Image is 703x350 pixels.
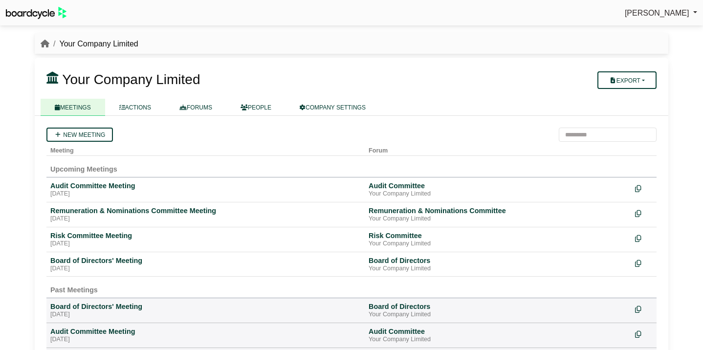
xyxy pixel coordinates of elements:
div: Audit Committee Meeting [50,327,361,336]
a: Audit Committee Your Company Limited [369,327,627,344]
div: Your Company Limited [369,265,627,273]
img: BoardcycleBlackGreen-aaafeed430059cb809a45853b8cf6d952af9d84e6e89e1f1685b34bfd5cb7d64.svg [6,7,66,19]
a: [PERSON_NAME] [625,7,697,20]
div: Audit Committee [369,327,627,336]
a: Audit Committee Your Company Limited [369,181,627,198]
button: Export [597,71,657,89]
a: MEETINGS [41,99,105,116]
a: ACTIONS [105,99,165,116]
div: [DATE] [50,265,361,273]
a: FORUMS [165,99,226,116]
div: Your Company Limited [369,311,627,319]
div: Audit Committee [369,181,627,190]
div: Risk Committee [369,231,627,240]
div: Make a copy [635,206,653,219]
li: Your Company Limited [49,38,138,50]
a: Board of Directors' Meeting [DATE] [50,256,361,273]
div: Board of Directors' Meeting [50,302,361,311]
a: Board of Directors Your Company Limited [369,256,627,273]
div: Your Company Limited [369,190,627,198]
div: Make a copy [635,327,653,340]
div: Board of Directors [369,256,627,265]
div: Make a copy [635,231,653,244]
a: COMPANY SETTINGS [286,99,380,116]
div: Remuneration & Nominations Committee Meeting [50,206,361,215]
div: [DATE] [50,240,361,248]
div: Risk Committee Meeting [50,231,361,240]
span: Your Company Limited [62,72,200,87]
div: Your Company Limited [369,240,627,248]
span: [PERSON_NAME] [625,9,689,17]
div: Board of Directors [369,302,627,311]
nav: breadcrumb [41,38,138,50]
a: Board of Directors' Meeting [DATE] [50,302,361,319]
a: Risk Committee Your Company Limited [369,231,627,248]
div: [DATE] [50,215,361,223]
div: [DATE] [50,311,361,319]
a: Audit Committee Meeting [DATE] [50,327,361,344]
div: Make a copy [635,256,653,269]
td: Upcoming Meetings [46,156,657,177]
div: Make a copy [635,302,653,315]
div: Your Company Limited [369,336,627,344]
th: Meeting [46,142,365,156]
div: Your Company Limited [369,215,627,223]
a: Risk Committee Meeting [DATE] [50,231,361,248]
th: Forum [365,142,631,156]
a: Remuneration & Nominations Committee Meeting [DATE] [50,206,361,223]
a: New meeting [46,128,113,142]
div: Audit Committee Meeting [50,181,361,190]
div: Make a copy [635,181,653,195]
div: Board of Directors' Meeting [50,256,361,265]
div: Remuneration & Nominations Committee [369,206,627,215]
a: Board of Directors Your Company Limited [369,302,627,319]
a: Audit Committee Meeting [DATE] [50,181,361,198]
div: [DATE] [50,190,361,198]
div: [DATE] [50,336,361,344]
a: Remuneration & Nominations Committee Your Company Limited [369,206,627,223]
a: PEOPLE [226,99,286,116]
td: Past Meetings [46,277,657,298]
